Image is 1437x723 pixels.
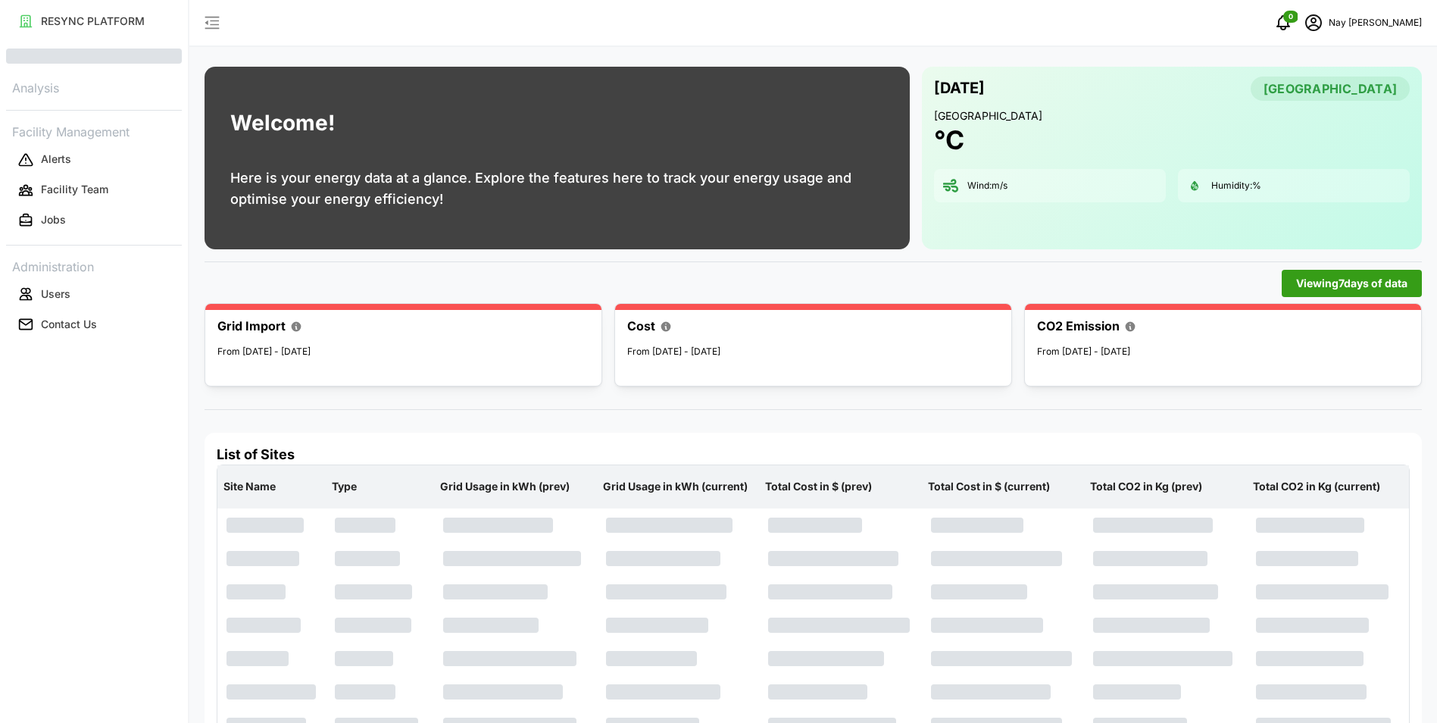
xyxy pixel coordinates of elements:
[41,152,71,167] p: Alerts
[600,467,757,506] p: Grid Usage in kWh (current)
[217,317,286,336] p: Grid Import
[6,207,182,234] button: Jobs
[762,467,919,506] p: Total Cost in $ (prev)
[6,6,182,36] a: RESYNC PLATFORM
[230,107,335,139] h1: Welcome!
[1037,317,1120,336] p: CO2 Emission
[1296,271,1407,296] span: Viewing 7 days of data
[967,180,1007,192] p: Wind: m/s
[437,467,594,506] p: Grid Usage in kWh (prev)
[1282,270,1422,297] button: Viewing7days of data
[1211,180,1261,192] p: Humidity: %
[6,280,182,308] button: Users
[329,467,431,506] p: Type
[6,76,182,98] p: Analysis
[6,205,182,236] a: Jobs
[6,309,182,340] a: Contact Us
[6,311,182,338] button: Contact Us
[934,124,964,157] h1: °C
[1264,77,1397,100] span: [GEOGRAPHIC_DATA]
[627,345,999,359] p: From [DATE] - [DATE]
[6,175,182,205] a: Facility Team
[1298,8,1329,38] button: schedule
[41,317,97,332] p: Contact Us
[6,177,182,204] button: Facility Team
[627,317,655,336] p: Cost
[925,467,1082,506] p: Total Cost in $ (current)
[6,255,182,277] p: Administration
[220,467,323,506] p: Site Name
[6,146,182,174] button: Alerts
[41,286,70,302] p: Users
[6,145,182,175] a: Alerts
[41,212,66,227] p: Jobs
[1329,16,1422,30] p: Nay [PERSON_NAME]
[6,279,182,309] a: Users
[230,167,884,210] p: Here is your energy data at a glance. Explore the features here to track your energy usage and op...
[41,14,145,29] p: RESYNC PLATFORM
[1037,345,1409,359] p: From [DATE] - [DATE]
[217,445,1410,465] h4: List of Sites
[1289,11,1293,22] span: 0
[41,182,108,197] p: Facility Team
[6,120,182,142] p: Facility Management
[217,345,589,359] p: From [DATE] - [DATE]
[6,8,182,35] button: RESYNC PLATFORM
[1087,467,1244,506] p: Total CO2 in Kg (prev)
[934,76,985,101] p: [DATE]
[934,108,1410,124] p: [GEOGRAPHIC_DATA]
[1250,467,1407,506] p: Total CO2 in Kg (current)
[1268,8,1298,38] button: notifications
